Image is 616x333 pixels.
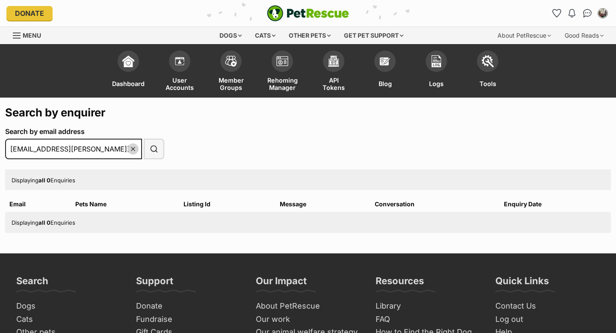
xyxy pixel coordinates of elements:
span: Displaying Enquiries [12,177,75,184]
h3: Resources [376,275,424,292]
h3: Search [16,275,48,292]
img: tools-icon-677f8b7d46040df57c17cb185196fc8e01b2b03676c49af7ba82c462532e62ee.svg [482,55,494,67]
span: API Tokens [319,76,349,91]
a: Our work [252,313,364,326]
strong: all 0 [38,177,50,184]
a: User Accounts [154,46,205,98]
img: members-icon-d6bcda0bfb97e5ba05b48644448dc2971f67d37433e5abca221da40c41542bd5.svg [174,55,186,67]
span: Dashboard [112,76,145,91]
button: My account [596,6,610,20]
span: Menu [23,32,41,39]
img: group-profile-icon-3fa3cf56718a62981997c0bc7e787c4b2cf8bcc04b72c1350f741eb67cf2f40e.svg [276,56,288,66]
a: Rehoming Manager [257,46,308,98]
th: Listing Id [180,197,275,211]
a: Blog [359,46,411,98]
a: Dashboard [103,46,154,98]
img: chat-41dd97257d64d25036548639549fe6c8038ab92f7586957e7f3b1b290dea8141.svg [583,9,592,18]
a: Tools [462,46,513,98]
a: PetRescue [267,5,349,21]
div: About PetRescue [492,27,557,44]
a: About PetRescue [252,300,364,313]
img: Susan Irwin profile pic [598,9,607,18]
div: Get pet support [338,27,409,44]
th: Pets Name [72,197,179,211]
a: Fundraise [133,313,244,326]
span: Tools [480,76,496,91]
span: Member Groups [216,76,246,91]
a: Log out [492,313,603,326]
img: logs-icon-5bf4c29380941ae54b88474b1138927238aebebbc450bc62c8517511492d5a22.svg [430,55,442,67]
img: api-icon-849e3a9e6f871e3acf1f60245d25b4cd0aad652aa5f5372336901a6a67317bd8.svg [328,55,340,67]
a: Donate [133,300,244,313]
span: Rehoming Manager [267,76,298,91]
img: dashboard-icon-eb2f2d2d3e046f16d808141f083e7271f6b2e854fb5c12c21221c1fb7104beca.svg [122,55,134,67]
a: Cats [13,313,124,326]
div: Dogs [213,27,248,44]
h3: Quick Links [495,275,549,292]
a: Dogs [13,300,124,313]
a: Library [372,300,483,313]
a: Conversations [580,6,594,20]
div: Cats [249,27,281,44]
strong: all 0 [38,219,50,226]
a: Logs [411,46,462,98]
th: Conversation [371,197,503,211]
th: Enquiry Date [504,197,610,211]
ul: Account quick links [550,6,610,20]
a: Favourites [550,6,563,20]
h3: Our Impact [256,275,307,292]
span: Logs [429,76,444,91]
a: Contact Us [492,300,603,313]
img: logo-e224e6f780fb5917bec1dbf3a21bbac754714ae5b6737aabdf751b685950b380.svg [267,5,349,21]
label: Search by email address [5,128,142,135]
img: team-members-icon-5396bd8760b3fe7c0b43da4ab00e1e3bb1a5d9ba89233759b79545d2d3fc5d0d.svg [225,56,237,67]
span: User Accounts [165,76,195,91]
button: Notifications [565,6,579,20]
div: Good Reads [559,27,610,44]
h3: Support [136,275,173,292]
th: Email [6,197,71,211]
div: Other pets [283,27,337,44]
a: API Tokens [308,46,359,98]
img: blogs-icon-e71fceff818bbaa76155c998696f2ea9b8fc06abc828b24f45ee82a475c2fd99.svg [379,55,391,67]
h1: Search by enquirer [5,105,611,120]
a: FAQ [372,313,483,326]
span: Blog [379,76,392,91]
img: notifications-46538b983faf8c2785f20acdc204bb7945ddae34d4c08c2a6579f10ce5e182be.svg [569,9,575,18]
a: Menu [13,27,47,42]
a: Donate [6,6,53,21]
a: Member Groups [205,46,257,98]
span: Displaying Enquiries [12,219,75,226]
th: Message [276,197,370,211]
